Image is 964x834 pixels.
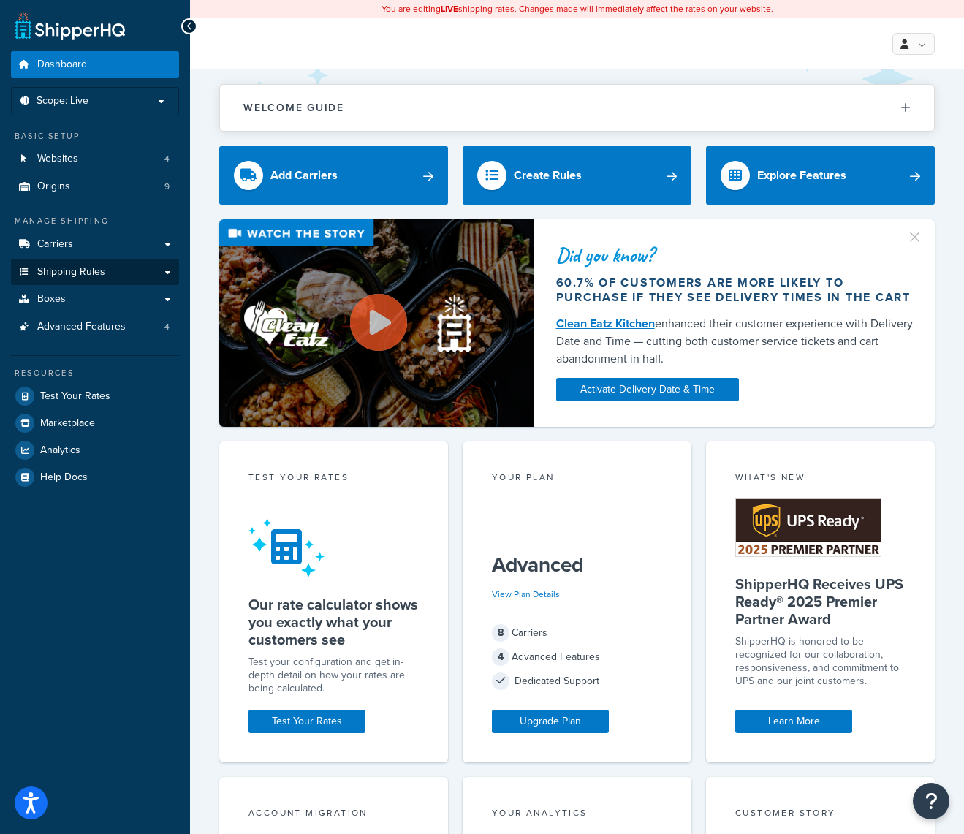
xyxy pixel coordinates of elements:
[11,51,179,78] a: Dashboard
[37,153,78,165] span: Websites
[492,624,509,642] span: 8
[11,383,179,409] a: Test Your Rates
[492,623,662,643] div: Carriers
[37,293,66,306] span: Boxes
[164,181,170,193] span: 9
[37,58,87,71] span: Dashboard
[11,145,179,173] a: Websites4
[11,231,179,258] a: Carriers
[248,806,419,823] div: Account Migration
[11,410,179,436] a: Marketplace
[11,173,179,200] a: Origins9
[37,95,88,107] span: Scope: Live
[556,378,739,401] a: Activate Delivery Date & Time
[735,710,852,733] a: Learn More
[40,390,110,403] span: Test Your Rates
[492,806,662,823] div: Your Analytics
[11,215,179,227] div: Manage Shipping
[556,315,913,368] div: enhanced their customer experience with Delivery Date and Time — cutting both customer service ti...
[40,417,95,430] span: Marketplace
[556,315,655,332] a: Clean Eatz Kitchen
[248,710,365,733] a: Test Your Rates
[735,575,906,628] h5: ShipperHQ Receives UPS Ready® 2025 Premier Partner Award
[220,85,934,131] button: Welcome Guide
[37,238,73,251] span: Carriers
[11,314,179,341] a: Advanced Features4
[248,471,419,488] div: Test your rates
[11,464,179,490] a: Help Docs
[514,165,582,186] div: Create Rules
[706,146,935,205] a: Explore Features
[735,806,906,823] div: Customer Story
[11,173,179,200] li: Origins
[243,102,344,113] h2: Welcome Guide
[37,181,70,193] span: Origins
[270,165,338,186] div: Add Carriers
[11,286,179,313] a: Boxes
[492,647,662,667] div: Advanced Features
[735,635,906,688] p: ShipperHQ is honored to be recognized for our collaboration, responsiveness, and commitment to UP...
[556,276,913,305] div: 60.7% of customers are more likely to purchase if they see delivery times in the cart
[556,245,913,265] div: Did you know?
[492,553,662,577] h5: Advanced
[913,783,949,819] button: Open Resource Center
[11,367,179,379] div: Resources
[40,444,80,457] span: Analytics
[40,471,88,484] span: Help Docs
[248,596,419,648] h5: Our rate calculator shows you exactly what your customers see
[164,321,170,333] span: 4
[492,710,609,733] a: Upgrade Plan
[37,266,105,278] span: Shipping Rules
[11,314,179,341] li: Advanced Features
[219,219,534,427] img: Video thumbnail
[492,471,662,488] div: Your Plan
[463,146,691,205] a: Create Rules
[248,656,419,695] div: Test your configuration and get in-depth detail on how your rates are being calculated.
[164,153,170,165] span: 4
[757,165,846,186] div: Explore Features
[735,471,906,488] div: What's New
[219,146,448,205] a: Add Carriers
[492,671,662,691] div: Dedicated Support
[492,588,560,601] a: View Plan Details
[11,259,179,286] a: Shipping Rules
[492,648,509,666] span: 4
[11,130,179,143] div: Basic Setup
[37,321,126,333] span: Advanced Features
[11,437,179,463] a: Analytics
[441,2,458,15] b: LIVE
[11,145,179,173] li: Websites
